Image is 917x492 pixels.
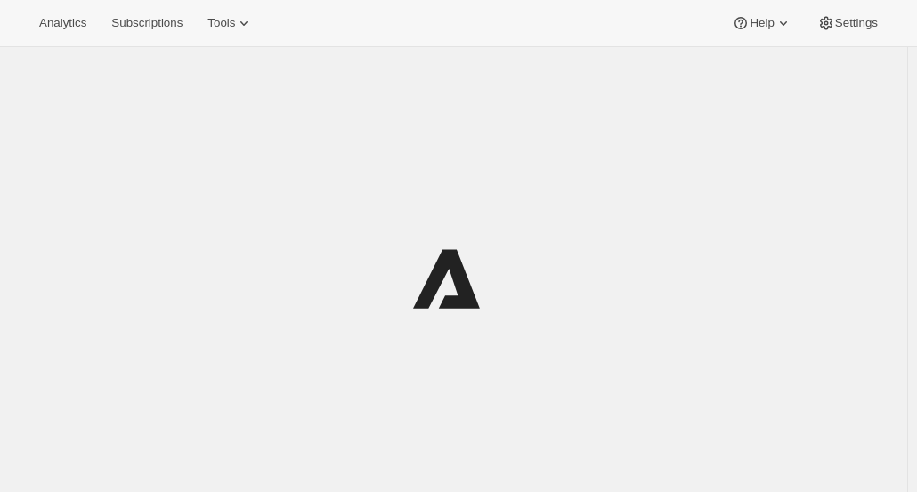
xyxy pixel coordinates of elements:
[750,16,774,30] span: Help
[39,16,86,30] span: Analytics
[207,16,235,30] span: Tools
[28,11,97,36] button: Analytics
[807,11,889,36] button: Settings
[835,16,878,30] span: Settings
[101,11,193,36] button: Subscriptions
[721,11,802,36] button: Help
[111,16,183,30] span: Subscriptions
[197,11,264,36] button: Tools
